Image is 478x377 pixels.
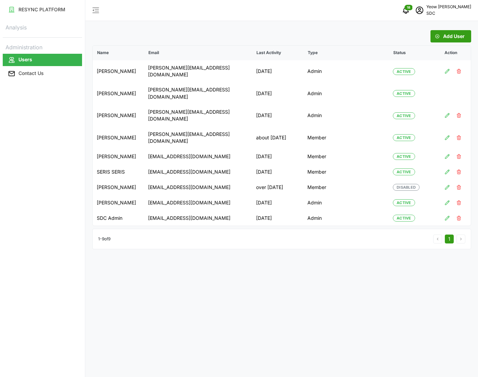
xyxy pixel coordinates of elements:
p: [DATE] [256,112,299,119]
p: Contact Us [18,70,44,77]
p: Member [307,168,385,175]
p: Yeow [PERSON_NAME] [426,4,471,10]
button: RESYNC PLATFORM [3,3,82,16]
p: [DATE] [256,68,299,75]
button: notifications [399,3,413,17]
p: about [DATE] [256,134,299,141]
p: 1 - 9 of 9 [98,236,110,242]
span: Active [397,68,411,75]
span: 18 [407,5,411,10]
a: Users [3,53,82,67]
p: Admin [307,215,385,222]
p: [PERSON_NAME] [97,199,140,206]
p: Admin [307,90,385,97]
p: Admin [307,68,385,75]
span: Active [397,90,411,97]
p: Administration [3,42,82,52]
button: Add User [430,30,471,42]
span: Add User [443,30,465,42]
p: [PERSON_NAME] [97,90,140,97]
p: Analysis [3,22,82,32]
button: schedule [413,3,426,17]
p: [PERSON_NAME][EMAIL_ADDRESS][DOMAIN_NAME] [148,86,248,100]
button: 1 [445,235,454,243]
p: [EMAIL_ADDRESS][DOMAIN_NAME] [148,184,248,191]
p: [PERSON_NAME] [97,112,140,119]
span: Active [397,169,411,175]
p: Member [307,134,385,141]
p: Last Activity [252,46,303,60]
p: [PERSON_NAME] [97,68,140,75]
p: [PERSON_NAME] [97,153,140,160]
button: Contact Us [3,67,82,80]
p: [DATE] [256,199,299,206]
p: Member [307,184,385,191]
p: Type [304,46,388,60]
p: Email [144,46,252,60]
span: Active [397,153,411,160]
p: [EMAIL_ADDRESS][DOMAIN_NAME] [148,168,248,175]
p: Member [307,153,385,160]
p: Admin [307,112,385,119]
p: Admin [307,199,385,206]
button: Users [3,54,82,66]
span: Active [397,215,411,221]
p: RESYNC PLATFORM [18,6,65,13]
p: Status [389,46,440,60]
p: [EMAIL_ADDRESS][DOMAIN_NAME] [148,215,248,222]
p: SDC Admin [97,215,140,222]
p: [PERSON_NAME] [97,184,140,191]
span: Active [397,135,411,141]
span: Disabled [397,184,416,190]
p: Name [93,46,144,60]
p: [DATE] [256,153,299,160]
p: [PERSON_NAME] [97,134,140,141]
p: [EMAIL_ADDRESS][DOMAIN_NAME] [148,199,248,206]
p: over [DATE] [256,184,299,191]
p: [EMAIL_ADDRESS][DOMAIN_NAME] [148,153,248,160]
p: [PERSON_NAME][EMAIL_ADDRESS][DOMAIN_NAME] [148,131,248,145]
p: Users [18,56,32,63]
span: Active [397,113,411,119]
p: [PERSON_NAME][EMAIL_ADDRESS][DOMAIN_NAME] [148,64,248,78]
p: [DATE] [256,90,299,97]
p: SDC [426,10,471,17]
p: Action [440,46,470,60]
p: [PERSON_NAME][EMAIL_ADDRESS][DOMAIN_NAME] [148,109,248,123]
p: [DATE] [256,168,299,175]
p: SERIS SERIS [97,168,140,175]
p: [DATE] [256,215,299,222]
span: Active [397,200,411,206]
